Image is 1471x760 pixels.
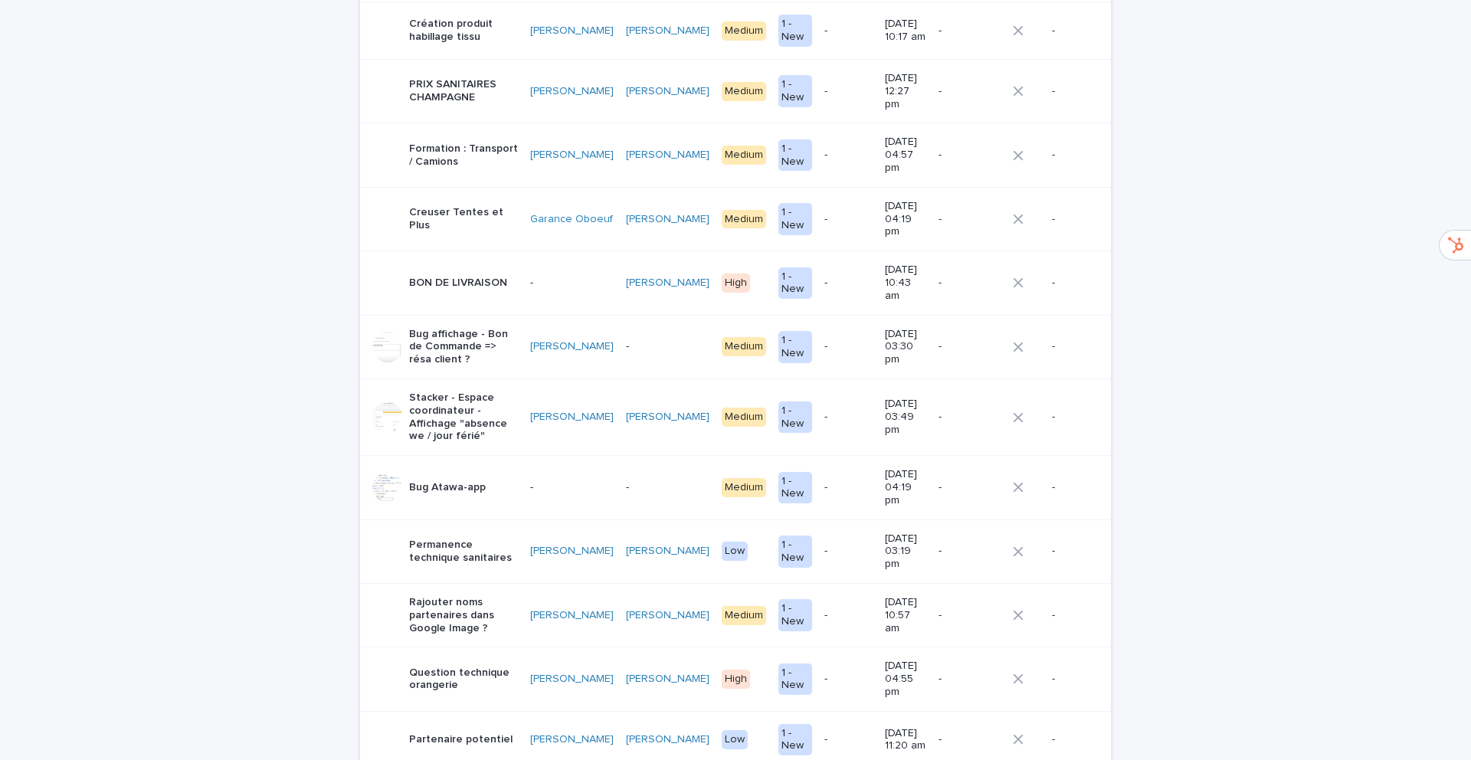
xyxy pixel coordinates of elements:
p: - [939,340,1001,353]
p: [DATE] 04:19 pm [885,200,926,238]
a: [PERSON_NAME] [530,340,614,353]
p: - [530,481,614,494]
a: [PERSON_NAME] [530,733,614,746]
tr: Création produit habillage tissu[PERSON_NAME] [PERSON_NAME] Medium1 - New-[DATE] 10:17 am-- [360,2,1113,60]
div: 1 - New [778,15,812,47]
p: Stacker - Espace coordinateur - Affichage "absence we / jour férié" [409,391,518,443]
a: [PERSON_NAME] [626,673,709,686]
div: Medium [722,210,766,229]
div: 1 - New [778,203,812,235]
p: - [626,481,709,494]
div: 1 - New [778,401,812,434]
p: [DATE] 04:57 pm [885,136,926,174]
p: [DATE] 12:27 pm [885,72,926,110]
tr: BON DE LIVRAISON-[PERSON_NAME] High1 - New-[DATE] 10:43 am-- [360,251,1113,315]
p: [DATE] 04:19 pm [885,468,926,506]
p: - [939,673,1001,686]
p: Formation : Transport / Camions [409,142,518,169]
tr: Bug affichage - Bon de Commande => résa client ?[PERSON_NAME] -Medium1 - New-[DATE] 03:30 pm-- [360,315,1113,378]
div: High [722,274,750,293]
p: - [824,609,872,622]
p: - [939,213,1001,226]
a: [PERSON_NAME] [530,85,614,98]
div: 1 - New [778,472,812,504]
a: [PERSON_NAME] [626,277,709,290]
tr: Rajouter noms partenaires dans Google Image ?[PERSON_NAME] [PERSON_NAME] Medium1 - New-[DATE] 10:... [360,583,1113,647]
p: - [1052,277,1088,290]
div: 1 - New [778,663,812,696]
tr: Question technique orangerie[PERSON_NAME] [PERSON_NAME] High1 - New-[DATE] 04:55 pm-- [360,647,1113,711]
p: - [824,411,872,424]
div: Medium [722,21,766,41]
a: [PERSON_NAME] [530,149,614,162]
p: - [1052,733,1088,746]
p: - [939,481,1001,494]
tr: Permanence technique sanitaires[PERSON_NAME] [PERSON_NAME] Low1 - New-[DATE] 03:19 pm-- [360,519,1113,583]
p: - [824,85,872,98]
p: - [1052,213,1088,226]
p: - [939,85,1001,98]
p: - [824,213,872,226]
div: 1 - New [778,75,812,107]
p: Question technique orangerie [409,667,518,693]
p: - [824,545,872,558]
div: 1 - New [778,139,812,172]
p: - [1052,85,1088,98]
a: [PERSON_NAME] [530,609,614,622]
a: [PERSON_NAME] [530,545,614,558]
p: - [1052,673,1088,686]
p: - [824,340,872,353]
a: [PERSON_NAME] [530,673,614,686]
p: - [1052,609,1088,622]
a: Garance Oboeuf [530,213,613,226]
a: [PERSON_NAME] [626,213,709,226]
p: - [824,149,872,162]
p: [DATE] 03:19 pm [885,532,926,571]
p: PRIX SANITAIRES CHAMPAGNE [409,78,518,104]
p: [DATE] 04:55 pm [885,660,926,698]
tr: Creuser Tentes et PlusGarance Oboeuf [PERSON_NAME] Medium1 - New-[DATE] 04:19 pm-- [360,187,1113,251]
p: - [824,673,872,686]
p: Bug Atawa-app [409,481,486,494]
a: [PERSON_NAME] [626,149,709,162]
p: [DATE] 03:49 pm [885,398,926,436]
a: [PERSON_NAME] [626,609,709,622]
p: - [1052,149,1088,162]
a: [PERSON_NAME] [626,545,709,558]
p: - [626,340,709,353]
div: 1 - New [778,267,812,300]
p: - [939,609,1001,622]
p: - [824,733,872,746]
a: [PERSON_NAME] [626,85,709,98]
tr: Stacker - Espace coordinateur - Affichage "absence we / jour férié"[PERSON_NAME] [PERSON_NAME] Me... [360,378,1113,455]
p: Creuser Tentes et Plus [409,206,518,232]
p: - [939,733,1001,746]
p: BON DE LIVRAISON [409,277,507,290]
p: - [824,25,872,38]
div: High [722,670,750,689]
p: - [530,277,614,290]
div: 1 - New [778,724,812,756]
p: [DATE] 10:57 am [885,596,926,634]
p: - [939,277,1001,290]
p: - [939,545,1001,558]
div: Low [722,542,748,561]
p: - [939,149,1001,162]
div: Medium [722,408,766,427]
a: [PERSON_NAME] [626,411,709,424]
div: Medium [722,146,766,165]
p: [DATE] 10:43 am [885,264,926,302]
p: - [1052,25,1088,38]
div: 1 - New [778,599,812,631]
p: [DATE] 03:30 pm [885,328,926,366]
p: Création produit habillage tissu [409,18,518,44]
div: Medium [722,478,766,497]
p: Rajouter noms partenaires dans Google Image ? [409,596,518,634]
p: - [939,25,1001,38]
p: [DATE] 10:17 am [885,18,926,44]
p: - [824,481,872,494]
p: - [1052,481,1088,494]
div: Medium [722,337,766,356]
a: [PERSON_NAME] [530,411,614,424]
p: Permanence technique sanitaires [409,539,518,565]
